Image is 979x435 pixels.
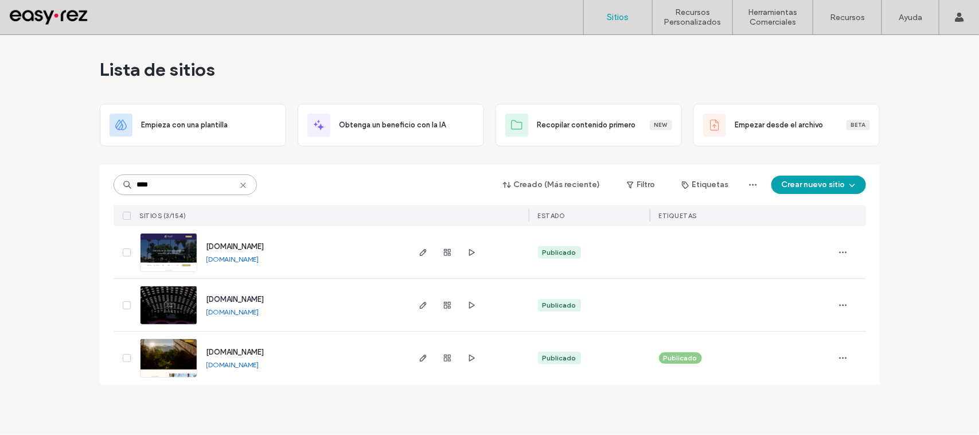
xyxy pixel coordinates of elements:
[206,295,264,304] a: [DOMAIN_NAME]
[206,255,259,263] a: [DOMAIN_NAME]
[664,353,697,363] span: Publicado
[206,360,259,369] a: [DOMAIN_NAME]
[771,176,866,194] button: Crear nuevo sitio
[25,8,56,18] span: Ayuda
[298,104,484,146] div: Obtenga un beneficio con la IA
[659,212,697,220] span: ETIQUETAS
[543,247,576,258] div: Publicado
[830,13,865,22] label: Recursos
[543,300,576,310] div: Publicado
[206,348,264,356] a: [DOMAIN_NAME]
[340,119,446,131] span: Obtenga un beneficio con la IA
[653,7,732,27] label: Recursos Personalizados
[899,13,922,22] label: Ayuda
[206,308,259,316] a: [DOMAIN_NAME]
[733,7,813,27] label: Herramientas Comerciales
[100,58,216,81] span: Lista de sitios
[607,12,629,22] label: Sitios
[206,242,264,251] a: [DOMAIN_NAME]
[496,104,682,146] div: Recopilar contenido primeroNew
[142,119,228,131] span: Empieza con una plantilla
[140,212,186,220] span: SITIOS (3/154)
[543,353,576,363] div: Publicado
[493,176,611,194] button: Creado (Más reciente)
[693,104,880,146] div: Empezar desde el archivoBeta
[650,120,672,130] div: New
[735,119,824,131] span: Empezar desde el archivo
[672,176,739,194] button: Etiquetas
[847,120,870,130] div: Beta
[615,176,667,194] button: Filtro
[537,119,636,131] span: Recopilar contenido primero
[538,212,565,220] span: ESTADO
[100,104,286,146] div: Empieza con una plantilla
